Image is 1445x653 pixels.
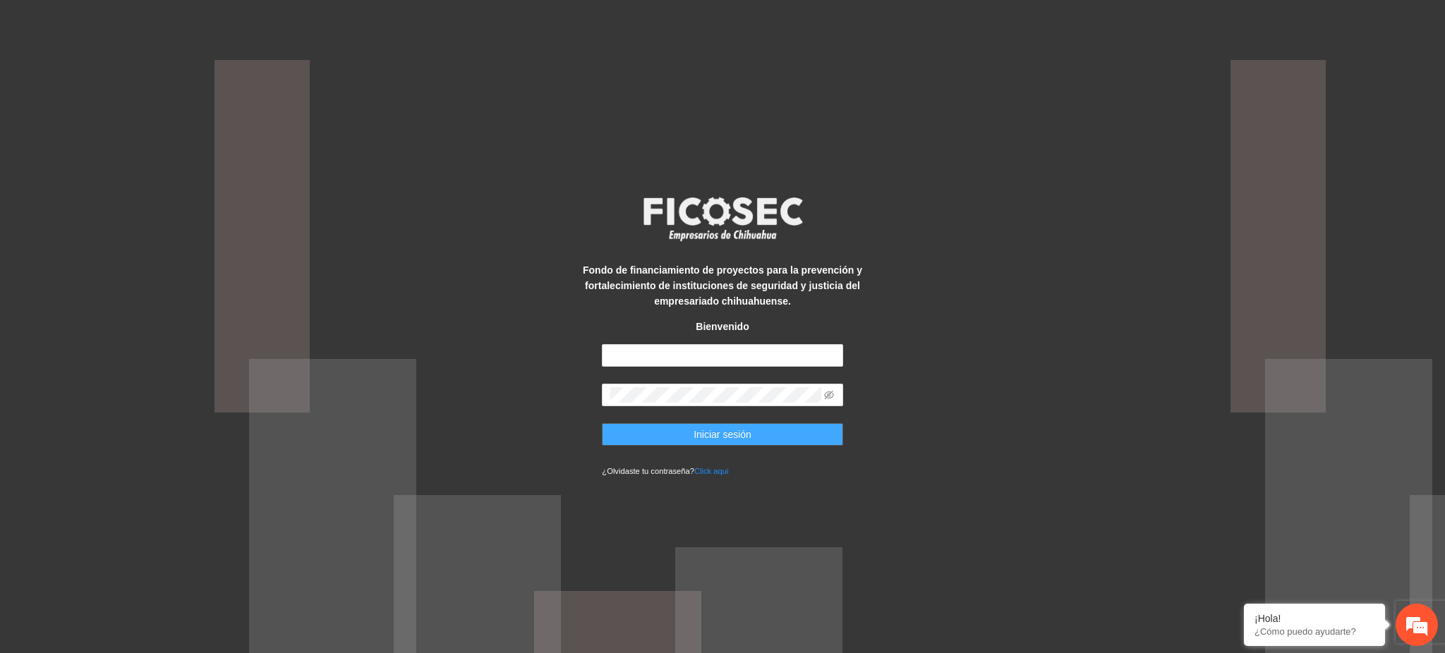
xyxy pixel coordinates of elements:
[602,467,728,475] small: ¿Olvidaste tu contraseña?
[602,423,842,446] button: Iniciar sesión
[696,321,749,332] strong: Bienvenido
[694,467,729,475] a: Click aqui
[634,193,811,245] img: logo
[1254,613,1374,624] div: ¡Hola!
[694,427,751,442] span: Iniciar sesión
[824,390,834,400] span: eye-invisible
[1254,626,1374,637] p: ¿Cómo puedo ayudarte?
[583,264,862,307] strong: Fondo de financiamiento de proyectos para la prevención y fortalecimiento de instituciones de seg...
